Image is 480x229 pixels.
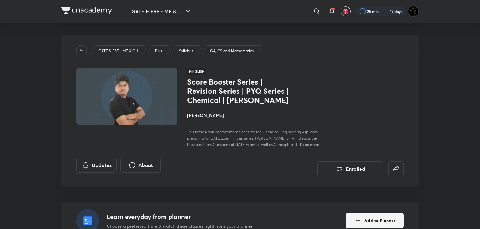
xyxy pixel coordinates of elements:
button: About [120,158,161,173]
img: Company Logo [61,7,112,14]
img: avatar [343,8,349,14]
p: Plus [155,48,162,54]
img: streak [382,8,389,14]
p: GATE & ESE - ME & CH [98,48,138,54]
img: Thumbnail [75,67,178,125]
p: GA, GS and Mathematics [210,48,254,54]
img: Ranit Maity01 [408,6,419,17]
button: Updates [76,158,117,173]
button: false [388,161,404,176]
span: Read more [300,142,319,147]
button: Add to Planner [346,213,404,228]
h1: Score Booster Series | Revision Series | PYQ Series | Chemical | [PERSON_NAME] [187,77,290,104]
h4: Learn everyday from planner [107,212,253,221]
button: GATE & ESE - ME & ... [128,5,195,18]
span: Hinglish [187,68,206,75]
h4: [PERSON_NAME] [187,112,328,119]
a: Company Logo [61,7,112,16]
button: avatar [341,6,351,16]
p: Syllabus [179,48,193,54]
a: Plus [154,48,163,54]
a: Syllabus [178,48,194,54]
span: This is the Rank Improvement Series for the Chemical Engineering Aspirants preparing for GATE Exa... [187,130,318,147]
button: Enrolled [317,161,383,176]
a: GATE & ESE - ME & CH [98,48,139,54]
a: GA, GS and Mathematics [209,48,255,54]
